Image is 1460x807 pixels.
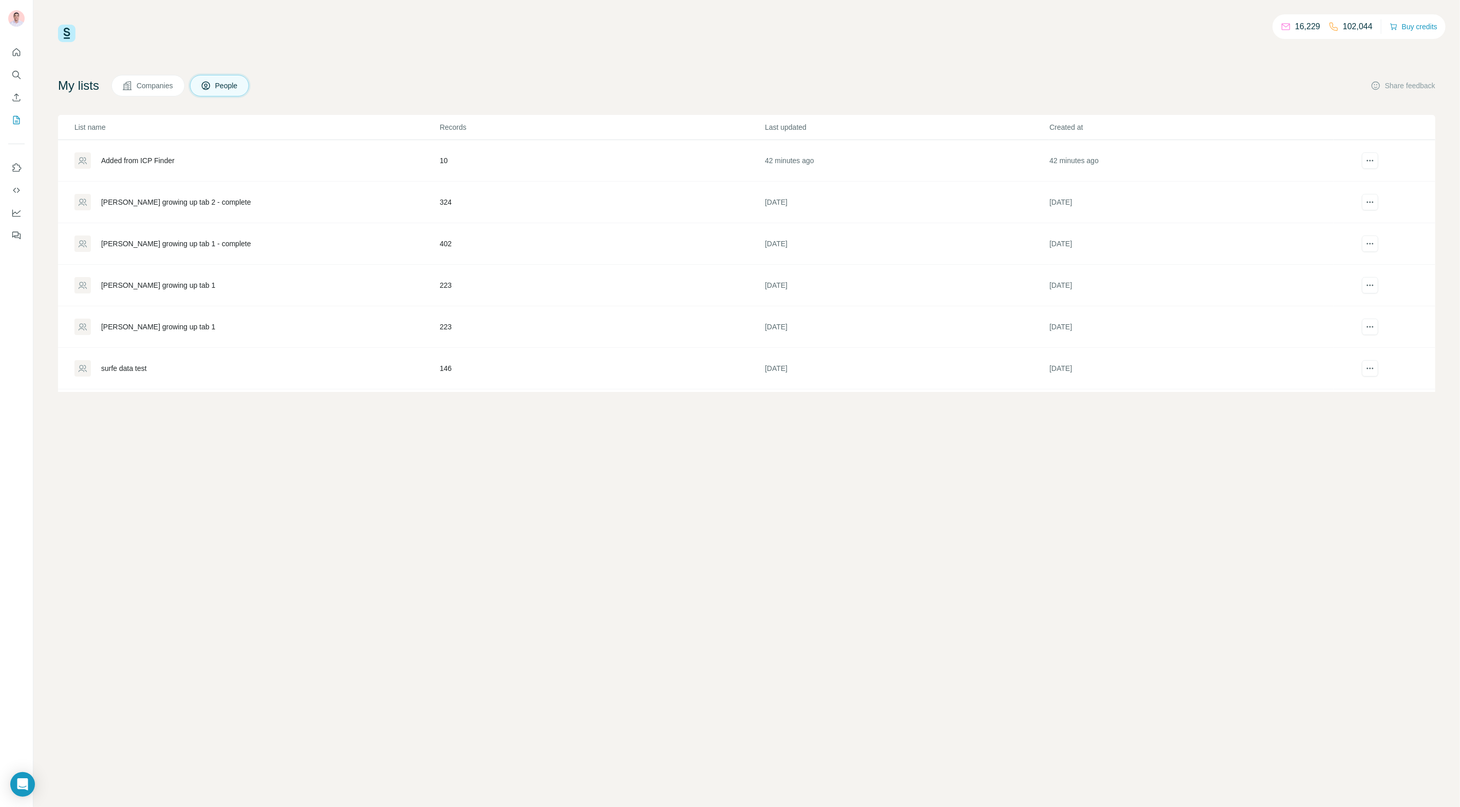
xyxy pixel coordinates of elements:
[101,155,175,166] div: Added from ICP Finder
[1049,223,1334,265] td: [DATE]
[137,81,174,91] span: Companies
[1295,21,1320,33] p: 16,229
[8,226,25,245] button: Feedback
[1371,81,1435,91] button: Share feedback
[439,140,765,182] td: 10
[58,25,75,42] img: Surfe Logo
[8,159,25,177] button: Use Surfe on LinkedIn
[439,223,765,265] td: 402
[1049,265,1334,306] td: [DATE]
[8,88,25,107] button: Enrich CSV
[101,363,147,373] div: surfe data test
[1049,140,1334,182] td: 42 minutes ago
[1362,235,1378,252] button: actions
[74,122,439,132] p: List name
[1343,21,1373,33] p: 102,044
[1390,19,1437,34] button: Buy credits
[101,280,216,290] div: [PERSON_NAME] growing up tab 1
[58,77,99,94] h4: My lists
[8,111,25,129] button: My lists
[8,204,25,222] button: Dashboard
[8,10,25,27] img: Avatar
[1362,277,1378,293] button: actions
[8,66,25,84] button: Search
[101,197,251,207] div: [PERSON_NAME] growing up tab 2 - complete
[765,122,1048,132] p: Last updated
[1050,122,1333,132] p: Created at
[1362,360,1378,377] button: actions
[764,140,1049,182] td: 42 minutes ago
[1049,182,1334,223] td: [DATE]
[439,182,765,223] td: 324
[764,182,1049,223] td: [DATE]
[1049,306,1334,348] td: [DATE]
[215,81,239,91] span: People
[1049,348,1334,389] td: [DATE]
[1362,152,1378,169] button: actions
[8,43,25,62] button: Quick start
[764,306,1049,348] td: [DATE]
[1362,319,1378,335] button: actions
[1362,194,1378,210] button: actions
[440,122,764,132] p: Records
[439,265,765,306] td: 223
[764,265,1049,306] td: [DATE]
[8,181,25,200] button: Use Surfe API
[764,348,1049,389] td: [DATE]
[439,306,765,348] td: 223
[764,223,1049,265] td: [DATE]
[101,322,216,332] div: [PERSON_NAME] growing up tab 1
[101,239,251,249] div: [PERSON_NAME] growing up tab 1 - complete
[10,772,35,797] div: Open Intercom Messenger
[439,348,765,389] td: 146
